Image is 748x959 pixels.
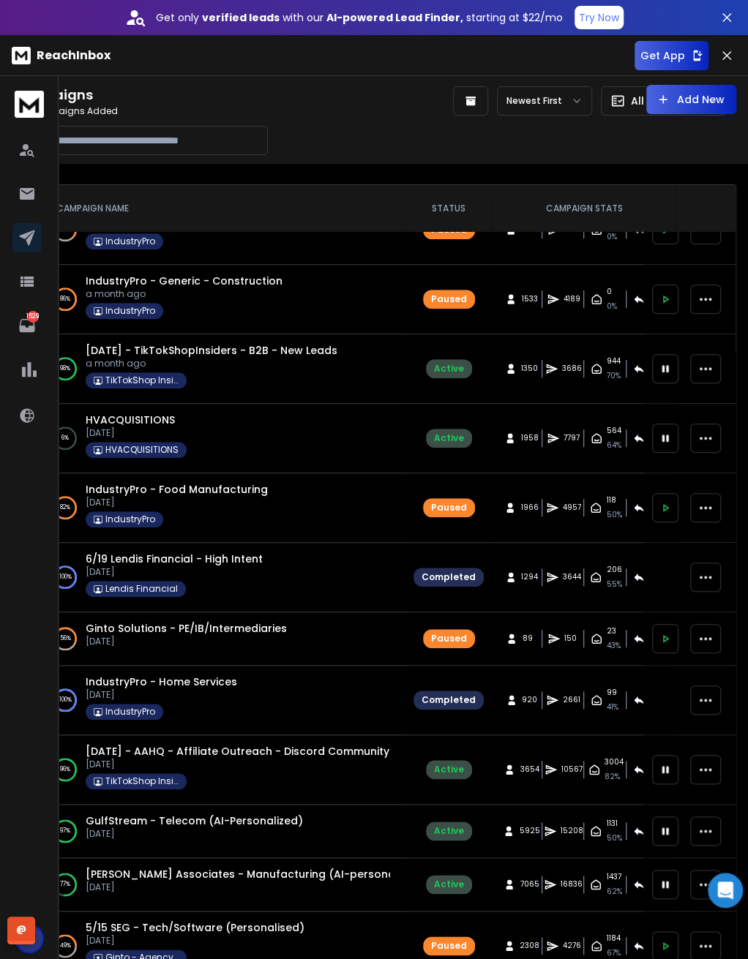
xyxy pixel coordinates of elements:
span: 7797 [564,431,580,445]
span: 70 % [607,369,621,383]
td: 100%6/19 Lendis Financial - High Intent[DATE]Lendis Financial [39,543,405,612]
div: Paused [431,293,467,305]
div: Paused [431,502,467,514]
p: a month ago [86,288,283,300]
span: 2661 [563,693,580,707]
button: Add New [646,85,736,114]
span: 150 [564,631,579,646]
span: 50 % [606,831,621,846]
span: 920 [522,693,537,707]
span: 1350 [521,361,538,376]
p: [DATE] [86,566,263,578]
p: 77 % [60,877,70,892]
a: HVACQUISITIONS [86,413,175,427]
strong: verified leads [202,10,280,25]
td: 100%IndustryPro - Home Services[DATE]IndustryPro [39,666,405,735]
td: 56%Ginto Solutions - PE/IB/Intermediaries[DATE] [39,612,405,666]
div: Active [434,432,464,444]
a: 5/15 SEG - Tech/Software (Personalised) [86,920,304,935]
button: Newest First [497,86,592,116]
a: 1529 [12,311,42,340]
div: Active [434,363,464,375]
p: Get only with our starting at $22/mo [156,10,563,25]
button: Get App [635,41,708,70]
span: 3004 [605,755,624,770]
p: 100 % [59,570,72,584]
div: Paused [431,940,467,952]
span: 3686 [562,361,582,376]
span: 41 % [607,700,618,715]
span: 82 % [605,770,620,784]
span: 0% [607,230,617,244]
span: 944 [607,354,621,369]
span: 1437 [606,870,621,884]
p: All Statuses [631,94,694,108]
a: 6/19 Lendis Financial - High Intent [86,552,263,566]
span: 118 [606,493,616,508]
span: 1966 [520,500,538,515]
div: Completed [422,694,476,706]
p: IndustryPro [105,706,155,718]
span: 50 % [606,508,621,522]
a: Ginto Solutions - PE/IB/Intermediaries [86,621,287,636]
p: [DATE] [86,935,304,947]
a: IndustryPro - Home Services [86,674,237,689]
span: 1184 [607,931,621,946]
span: 564 [607,424,621,438]
span: 7065 [520,877,539,892]
span: 10567 [561,762,583,777]
h2: Campaigns [12,85,321,105]
p: IndustryPro [105,236,155,247]
img: logo [15,91,44,118]
div: Active [434,764,464,775]
p: [DATE] [86,689,237,701]
a: IndustryPro - Generic - Construction [86,274,283,288]
a: [DATE] - TikTokShopInsiders - B2B - New Leads [86,343,337,358]
p: TikTokShop Insiders [105,775,179,787]
span: 4276 [563,939,581,953]
div: @ [7,917,35,944]
p: [DATE] [86,427,187,439]
span: 4189 [564,292,580,306]
div: Active [434,879,464,890]
td: 86%IndustryPro - Generic - Constructiona month agoIndustryPro [39,265,405,334]
p: 100 % [59,693,72,707]
p: ReachInbox [37,47,111,64]
p: IndustryPro [105,514,155,525]
p: [DATE] [86,636,287,647]
p: 98 % [60,361,70,376]
span: 99 [607,685,617,700]
span: 55 % [606,577,621,592]
p: 96 % [60,762,70,777]
th: CAMPAIGN STATS [493,185,676,233]
span: 64 % [607,438,621,453]
div: Paused [431,633,467,644]
span: GulfStream - Telecom (AI-Personalized) [86,813,303,828]
span: 4957 [563,500,581,515]
div: Completed [422,571,476,583]
p: a month ago [86,358,337,369]
a: [DATE] - AAHQ - Affiliate Outreach - Discord Community Invite Campaign [86,744,480,759]
th: STATUS [405,185,493,233]
p: 86 % [60,292,70,306]
span: 3644 [563,570,581,584]
span: 1131 [606,816,617,831]
span: 16836 [561,877,583,892]
p: Campaigns Added [12,105,321,117]
span: [PERSON_NAME] Associates - Manufacturing (AI-personalized) [86,867,425,881]
p: [DATE] [86,497,268,508]
p: IndustryPro [105,305,155,317]
p: [DATE] [86,759,390,770]
span: 15208 [561,824,583,838]
span: 89 [522,631,536,646]
span: 0 [607,285,612,299]
span: 206 [606,563,621,577]
span: 2308 [520,939,539,953]
p: 97 % [60,824,70,838]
